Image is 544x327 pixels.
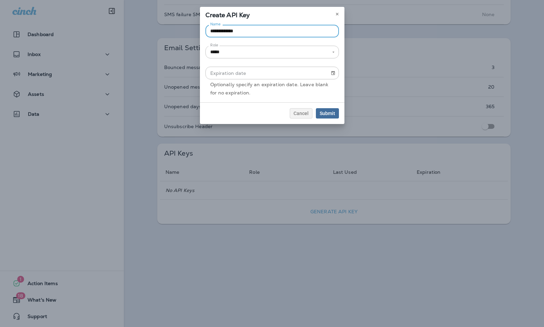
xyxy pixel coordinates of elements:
[210,81,334,97] p: Optionally specify an expiration date. Leave blank for no expiration.
[210,43,218,48] label: Role
[320,111,335,116] span: Submit
[210,22,221,27] label: Name
[290,108,312,119] button: Cancel
[316,108,339,119] button: Submit
[328,68,338,78] button: Choose date
[330,49,337,55] button: Open
[200,7,344,21] div: Create API Key
[294,111,309,116] span: Cancel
